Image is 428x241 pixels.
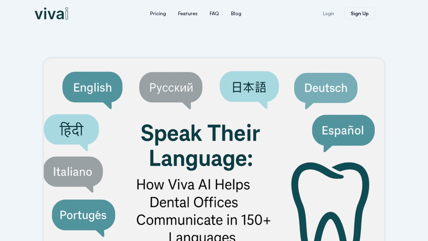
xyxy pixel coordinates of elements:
a: Login [316,8,341,19]
a: Features [172,6,204,21]
a: Blog [225,6,247,21]
span: Sign Up [351,11,369,16]
nav: Menu [108,6,284,21]
span: Login [323,11,334,16]
a: Pricing [144,6,172,21]
a: Sign Up [344,7,375,19]
a: FAQ [204,6,225,21]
